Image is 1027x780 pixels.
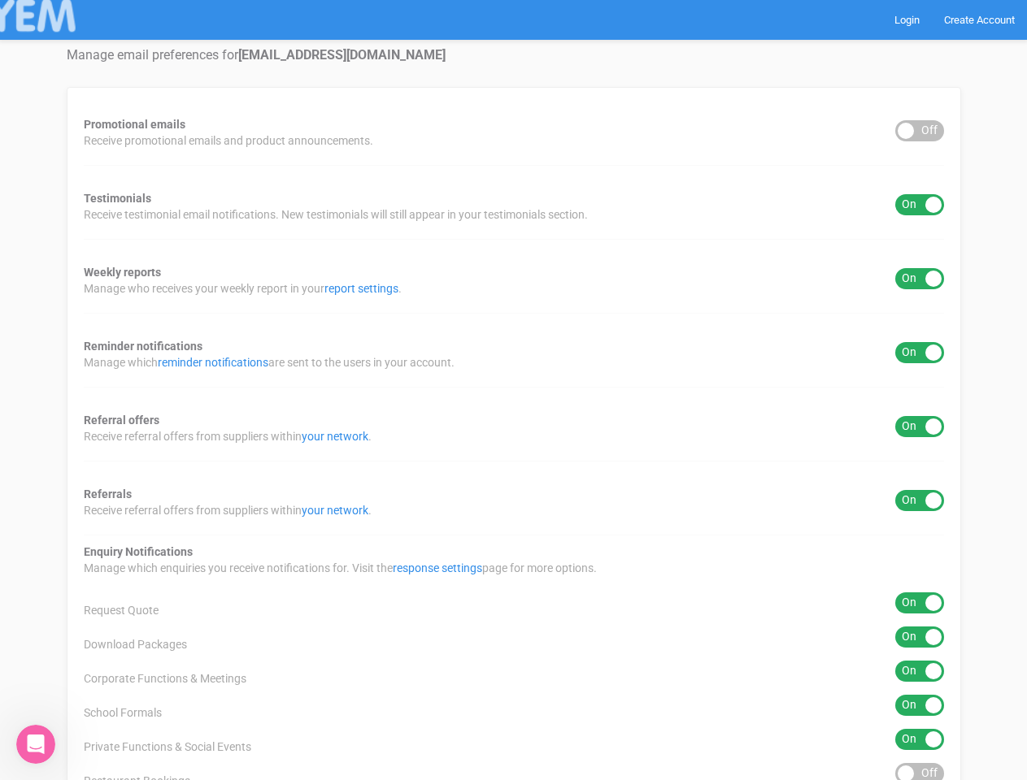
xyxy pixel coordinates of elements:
strong: Promotional emails [84,118,185,131]
span: Private Functions & Social Events [84,739,251,755]
span: Corporate Functions & Meetings [84,670,246,687]
span: Manage which are sent to the users in your account. [84,354,455,370]
strong: Reminder notifications [84,340,202,353]
span: Request Quote [84,602,159,618]
span: Receive referral offers from suppliers within . [84,502,372,518]
strong: Referrals [84,487,132,500]
iframe: Intercom live chat [16,725,55,764]
a: your network [302,504,368,517]
span: Receive testimonial email notifications. New testimonials will still appear in your testimonials ... [84,206,588,223]
strong: [EMAIL_ADDRESS][DOMAIN_NAME] [238,47,446,63]
a: reminder notifications [158,356,268,369]
span: Manage which enquiries you receive notifications for. Visit the page for more options. [84,560,597,576]
strong: Testimonials [84,192,151,205]
a: report settings [324,282,398,295]
span: Receive referral offers from suppliers within . [84,428,372,444]
strong: Referral offers [84,414,159,427]
strong: Enquiry Notifications [84,545,193,558]
a: response settings [393,561,482,574]
span: Manage who receives your weekly report in your . [84,280,402,297]
strong: Weekly reports [84,266,161,279]
span: School Formals [84,704,162,721]
span: Download Packages [84,636,187,652]
a: your network [302,430,368,443]
h4: Manage email preferences for [67,48,961,63]
span: Receive promotional emails and product announcements. [84,132,373,149]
